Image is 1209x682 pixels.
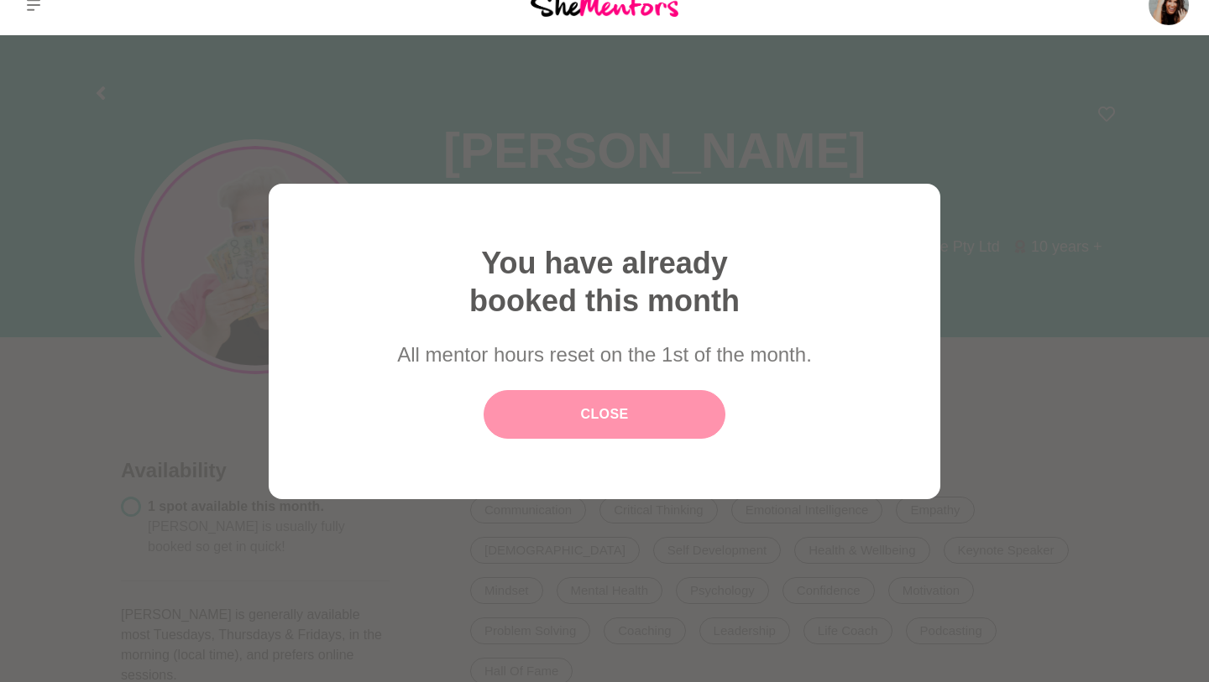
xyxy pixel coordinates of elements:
[386,244,823,320] h1: You have already booked this month
[484,390,725,439] a: Close
[397,340,812,370] p: All mentor hours reset on the 1st of the month.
